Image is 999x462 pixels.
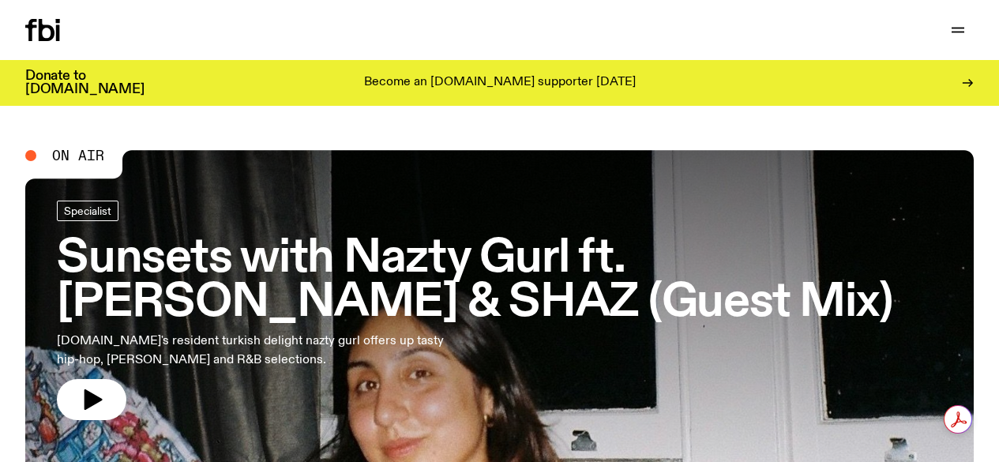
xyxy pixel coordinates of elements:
h3: Sunsets with Nazty Gurl ft. [PERSON_NAME] & SHAZ (Guest Mix) [57,237,942,325]
a: Sunsets with Nazty Gurl ft. [PERSON_NAME] & SHAZ (Guest Mix)[DOMAIN_NAME]'s resident turkish deli... [57,201,942,420]
span: Specialist [64,205,111,217]
p: [DOMAIN_NAME]'s resident turkish delight nazty gurl offers up tasty hip-hop, [PERSON_NAME] and R&... [57,332,461,370]
a: Specialist [57,201,118,221]
span: On Air [52,148,104,163]
p: Become an [DOMAIN_NAME] supporter [DATE] [364,76,636,90]
h3: Donate to [DOMAIN_NAME] [25,69,145,96]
